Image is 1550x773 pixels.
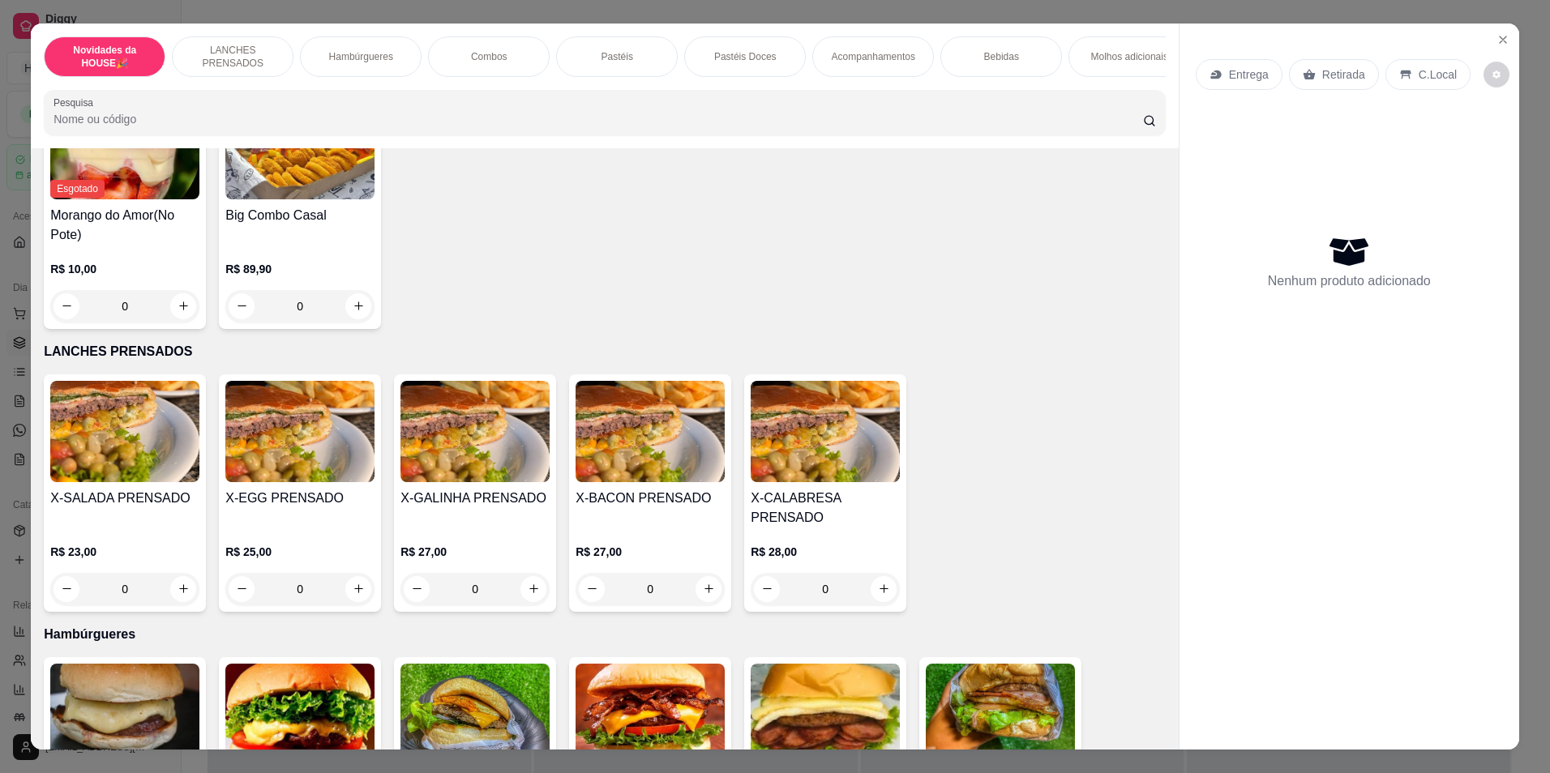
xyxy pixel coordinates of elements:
[751,664,900,765] img: product-image
[696,576,721,602] button: increase-product-quantity
[576,544,725,560] p: R$ 27,00
[400,664,550,765] img: product-image
[170,576,196,602] button: increase-product-quantity
[58,44,152,70] p: Novidades da HOUSE🎉
[186,44,280,70] p: LANCHES PRENSADOS
[44,342,1166,361] p: LANCHES PRENSADOS
[520,576,546,602] button: increase-product-quantity
[1091,50,1168,63] p: Molhos adicionais
[1322,66,1365,83] p: Retirada
[50,261,199,277] p: R$ 10,00
[50,664,199,765] img: product-image
[225,98,375,199] img: product-image
[54,576,79,602] button: decrease-product-quantity
[50,180,105,198] span: Esgotado
[576,489,725,508] h4: X-BACON PRENSADO
[50,381,199,482] img: product-image
[400,489,550,508] h4: X-GALINHA PRENSADO
[751,489,900,527] h4: X-CALABRESA PRENSADO
[579,576,605,602] button: decrease-product-quantity
[54,293,79,319] button: decrease-product-quantity
[170,293,196,319] button: increase-product-quantity
[50,544,199,560] p: R$ 23,00
[926,664,1075,765] img: product-image
[576,381,725,482] img: product-image
[54,96,99,109] label: Pesquisa
[714,50,777,63] p: Pastéis Doces
[225,261,375,277] p: R$ 89,90
[50,98,199,199] img: product-image
[225,489,375,508] h4: X-EGG PRENSADO
[1419,66,1457,83] p: C.Local
[225,381,375,482] img: product-image
[471,50,507,63] p: Combos
[50,489,199,508] h4: X-SALADA PRENSADO
[329,50,393,63] p: Hambúrgueres
[1490,27,1516,53] button: Close
[576,664,725,765] img: product-image
[1229,66,1269,83] p: Entrega
[871,576,897,602] button: increase-product-quantity
[54,111,1143,127] input: Pesquisa
[1484,62,1509,88] button: decrease-product-quantity
[225,206,375,225] h4: Big Combo Casal
[44,625,1166,644] p: Hambúrgueres
[400,381,550,482] img: product-image
[751,381,900,482] img: product-image
[225,544,375,560] p: R$ 25,00
[751,544,900,560] p: R$ 28,00
[404,576,430,602] button: decrease-product-quantity
[602,50,633,63] p: Pastéis
[754,576,780,602] button: decrease-product-quantity
[1268,271,1431,291] p: Nenhum produto adicionado
[50,206,199,245] h4: Morango do Amor(No Pote)
[832,50,915,63] p: Acompanhamentos
[225,664,375,765] img: product-image
[400,544,550,560] p: R$ 27,00
[345,576,371,602] button: increase-product-quantity
[984,50,1019,63] p: Bebidas
[229,576,255,602] button: decrease-product-quantity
